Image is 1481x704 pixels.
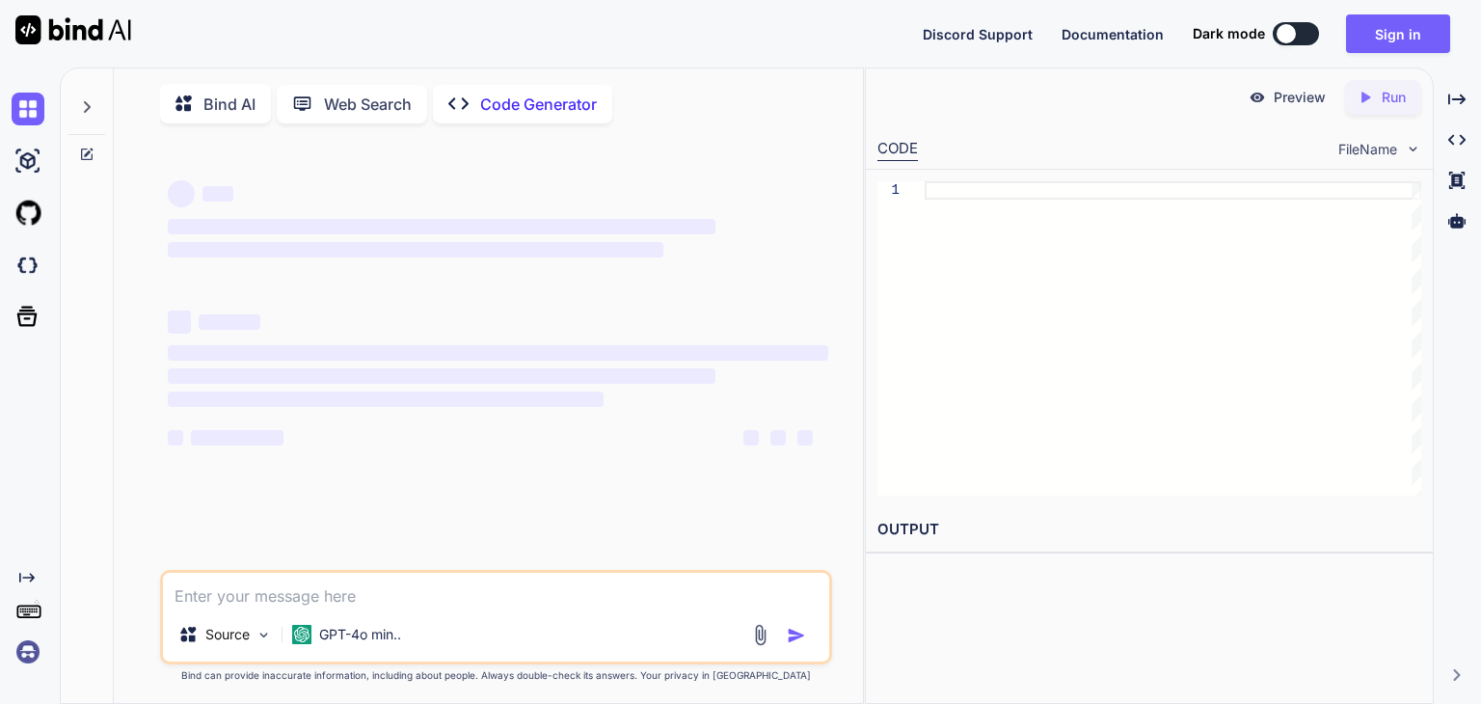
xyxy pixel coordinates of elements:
[480,93,597,116] p: Code Generator
[1405,141,1421,157] img: chevron down
[877,181,900,200] div: 1
[797,430,813,446] span: ‌
[1062,26,1164,42] span: Documentation
[770,430,786,446] span: ‌
[12,145,44,177] img: ai-studio
[866,507,1433,553] h2: OUTPUT
[12,93,44,125] img: chat
[923,24,1033,44] button: Discord Support
[12,249,44,282] img: darkCloudIdeIcon
[168,392,604,407] span: ‌
[1249,89,1266,106] img: preview
[199,314,260,330] span: ‌
[160,668,832,683] p: Bind can provide inaccurate information, including about people. Always double-check its answers....
[205,625,250,644] p: Source
[168,430,183,446] span: ‌
[12,197,44,230] img: githubLight
[292,625,311,644] img: GPT-4o mini
[168,345,828,361] span: ‌
[202,186,233,202] span: ‌
[1193,24,1265,43] span: Dark mode
[191,430,283,446] span: ‌
[1274,88,1326,107] p: Preview
[15,15,131,44] img: Bind AI
[1062,24,1164,44] button: Documentation
[324,93,412,116] p: Web Search
[1382,88,1406,107] p: Run
[743,430,759,446] span: ‌
[877,138,918,161] div: CODE
[12,636,44,668] img: signin
[749,624,771,646] img: attachment
[319,625,401,644] p: GPT-4o min..
[168,180,195,207] span: ‌
[203,93,256,116] p: Bind AI
[168,242,663,257] span: ‌
[168,219,716,234] span: ‌
[168,368,716,384] span: ‌
[923,26,1033,42] span: Discord Support
[787,626,806,645] img: icon
[1346,14,1450,53] button: Sign in
[168,311,191,334] span: ‌
[1338,140,1397,159] span: FileName
[256,627,272,643] img: Pick Models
